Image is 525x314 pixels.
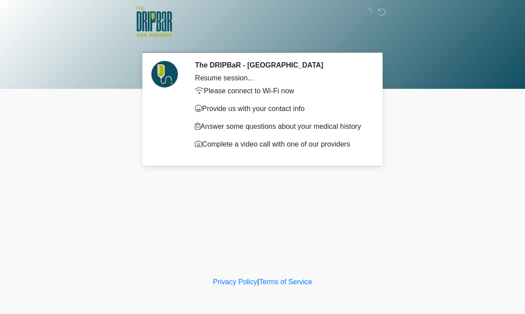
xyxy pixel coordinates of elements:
[195,121,367,132] p: Answer some questions about your medical history
[195,61,367,69] h2: The DRIPBaR - [GEOGRAPHIC_DATA]
[213,278,258,286] a: Privacy Policy
[195,103,367,114] p: Provide us with your contact info
[151,61,178,87] img: Agent Avatar
[257,278,259,286] a: |
[195,86,367,96] p: Please connect to Wi-Fi now
[195,73,367,83] div: Resume session...
[259,278,312,286] a: Terms of Service
[195,139,367,150] p: Complete a video call with one of our providers
[136,7,172,38] img: The DRIPBaR - San Antonio Fossil Creek Logo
